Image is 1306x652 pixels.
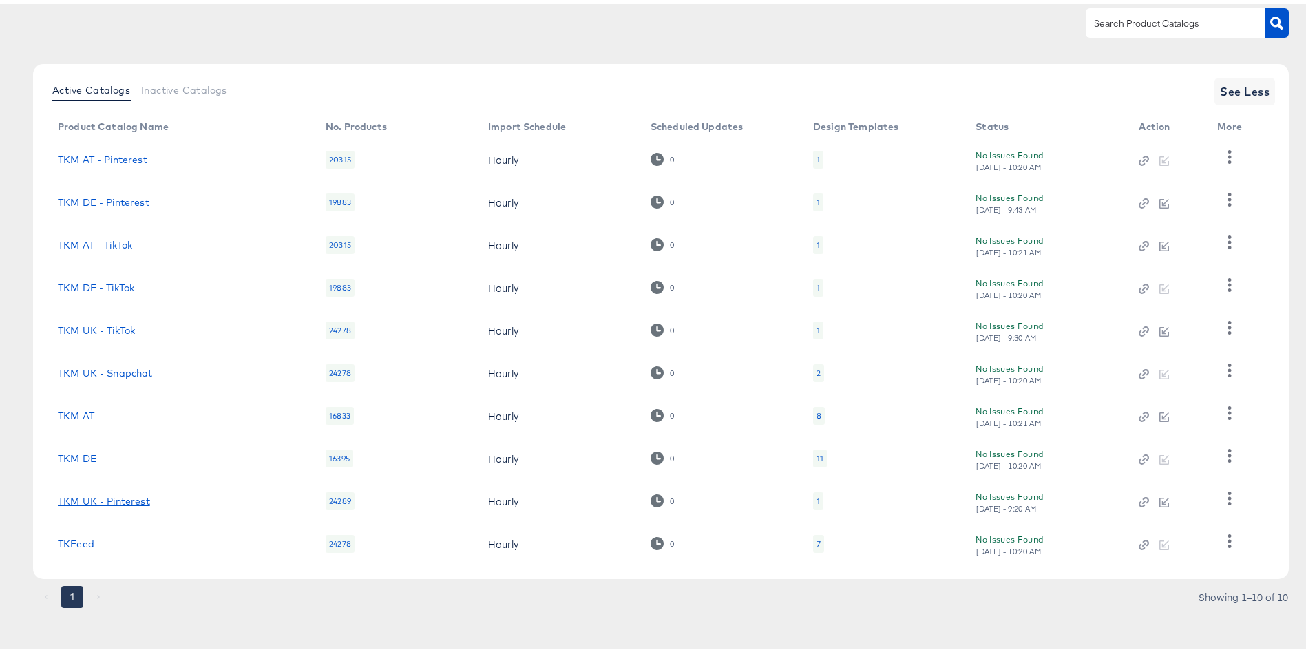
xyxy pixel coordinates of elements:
[813,275,823,293] div: 1
[58,492,150,503] a: TKM UK - Pinterest
[669,193,675,203] div: 0
[326,147,355,165] div: 20315
[58,364,153,375] a: TKM UK - Snapchat
[1091,12,1238,28] input: Search Product Catalogs
[813,189,823,207] div: 1
[669,279,675,288] div: 0
[817,150,820,161] div: 1
[817,193,820,204] div: 1
[651,117,744,128] div: Scheduled Updates
[477,177,640,220] td: Hourly
[61,582,83,604] button: page 1
[669,322,675,331] div: 0
[1206,112,1258,134] th: More
[813,147,823,165] div: 1
[817,406,821,417] div: 8
[326,531,355,549] div: 24278
[326,317,355,335] div: 24278
[326,488,355,506] div: 24289
[477,348,640,390] td: Hourly
[651,362,675,375] div: 0
[651,533,675,546] div: 0
[58,406,94,417] a: TKM AT
[33,582,112,604] nav: pagination navigation
[1128,112,1206,134] th: Action
[813,445,827,463] div: 11
[651,405,675,418] div: 0
[1214,74,1275,101] button: See Less
[817,364,821,375] div: 2
[477,390,640,433] td: Hourly
[326,275,355,293] div: 19883
[669,407,675,417] div: 0
[813,403,825,421] div: 8
[651,319,675,333] div: 0
[477,220,640,262] td: Hourly
[1198,588,1289,598] div: Showing 1–10 of 10
[651,448,675,461] div: 0
[477,433,640,476] td: Hourly
[477,518,640,561] td: Hourly
[477,262,640,305] td: Hourly
[326,117,387,128] div: No. Products
[965,112,1128,134] th: Status
[326,232,355,250] div: 20315
[58,534,94,545] a: TKFeed
[817,321,820,332] div: 1
[477,134,640,177] td: Hourly
[477,305,640,348] td: Hourly
[477,476,640,518] td: Hourly
[813,488,823,506] div: 1
[488,117,566,128] div: Import Schedule
[326,445,353,463] div: 16395
[813,531,824,549] div: 7
[817,492,820,503] div: 1
[58,449,96,460] a: TKM DE
[326,360,355,378] div: 24278
[817,449,823,460] div: 11
[326,189,355,207] div: 19883
[813,360,824,378] div: 2
[817,278,820,289] div: 1
[813,117,898,128] div: Design Templates
[651,234,675,247] div: 0
[669,364,675,374] div: 0
[651,277,675,290] div: 0
[669,236,675,246] div: 0
[813,317,823,335] div: 1
[58,321,135,332] a: TKM UK - TikTok
[817,235,820,246] div: 1
[58,193,149,204] a: TKM DE - Pinterest
[651,191,675,204] div: 0
[58,117,169,128] div: Product Catalog Name
[326,403,354,421] div: 16833
[817,534,821,545] div: 7
[58,278,134,289] a: TKM DE - TikTok
[651,490,675,503] div: 0
[669,492,675,502] div: 0
[58,150,147,161] a: TKM AT - Pinterest
[52,81,130,92] span: Active Catalogs
[58,235,132,246] a: TKM AT - TikTok
[669,151,675,160] div: 0
[669,450,675,459] div: 0
[669,535,675,545] div: 0
[1220,78,1270,97] span: See Less
[813,232,823,250] div: 1
[651,149,675,162] div: 0
[141,81,227,92] span: Inactive Catalogs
